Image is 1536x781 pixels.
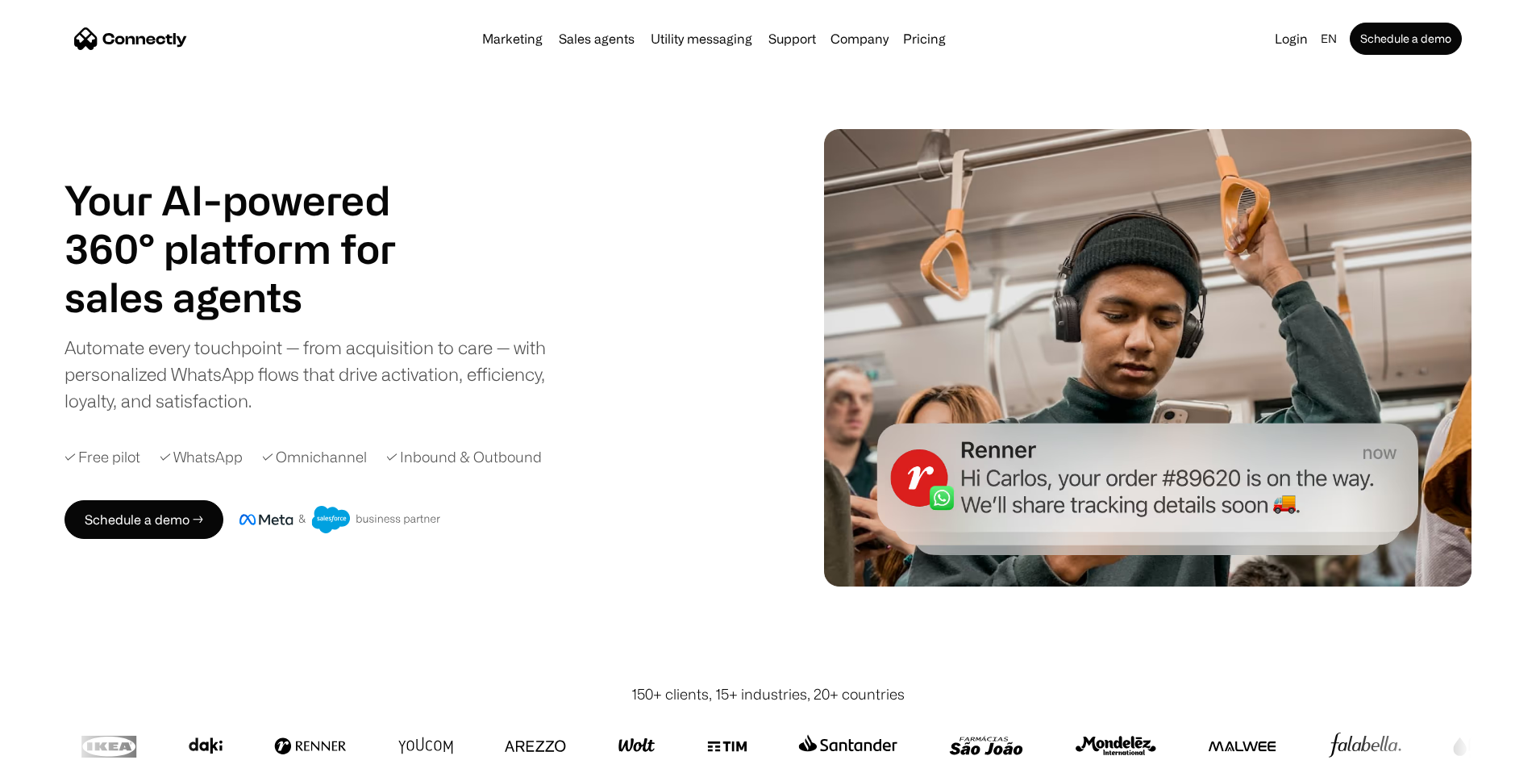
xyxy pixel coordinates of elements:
div: en [1314,27,1347,50]
h1: Your AI-powered 360° platform for [65,176,435,273]
div: Automate every touchpoint — from acquisition to care — with personalized WhatsApp flows that driv... [65,334,572,414]
div: Company [830,27,889,50]
div: ✓ Omnichannel [262,446,367,468]
a: Marketing [476,32,549,45]
a: Schedule a demo [1350,23,1462,55]
a: home [74,27,187,51]
div: 150+ clients, 15+ industries, 20+ countries [631,683,905,705]
div: Company [826,27,893,50]
div: en [1321,27,1337,50]
div: ✓ WhatsApp [160,446,243,468]
img: Meta and Salesforce business partner badge. [239,506,441,533]
div: carousel [65,273,435,321]
a: Sales agents [552,32,641,45]
div: ✓ Free pilot [65,446,140,468]
a: Pricing [897,32,952,45]
h1: sales agents [65,273,435,321]
div: ✓ Inbound & Outbound [386,446,542,468]
div: 1 of 4 [65,273,435,321]
a: Support [762,32,822,45]
a: Utility messaging [644,32,759,45]
a: Login [1268,27,1314,50]
a: Schedule a demo → [65,500,223,539]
